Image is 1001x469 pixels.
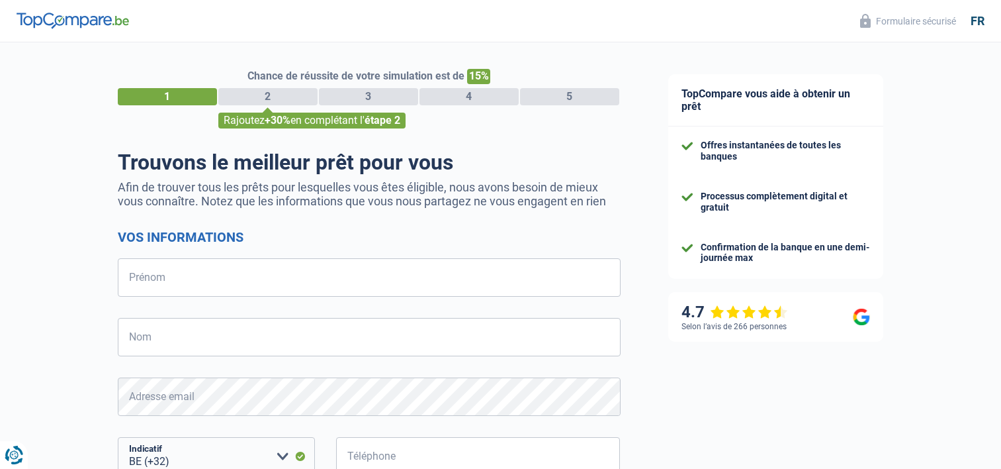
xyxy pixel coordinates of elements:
div: Processus complètement digital et gratuit [701,191,870,213]
h1: Trouvons le meilleur prêt pour vous [118,150,621,175]
p: Afin de trouver tous les prêts pour lesquelles vous êtes éligible, nous avons besoin de mieux vou... [118,180,621,208]
div: Selon l’avis de 266 personnes [681,322,787,331]
h2: Vos informations [118,229,621,245]
div: TopCompare vous aide à obtenir un prêt [668,74,883,127]
div: Rajoutez en complétant l' [218,113,406,129]
div: fr [971,14,984,28]
div: Offres instantanées de toutes les banques [701,140,870,162]
div: 5 [520,88,619,105]
span: étape 2 [365,114,400,127]
div: Confirmation de la banque en une demi-journée max [701,242,870,264]
div: 4 [419,88,519,105]
div: 1 [118,88,217,105]
div: 4.7 [681,303,788,322]
span: Chance de réussite de votre simulation est de [247,70,464,82]
span: +30% [265,114,290,127]
button: Formulaire sécurisé [852,10,964,32]
img: TopCompare Logo [17,13,129,28]
span: 15% [467,69,490,84]
div: 2 [218,88,318,105]
div: 3 [319,88,418,105]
